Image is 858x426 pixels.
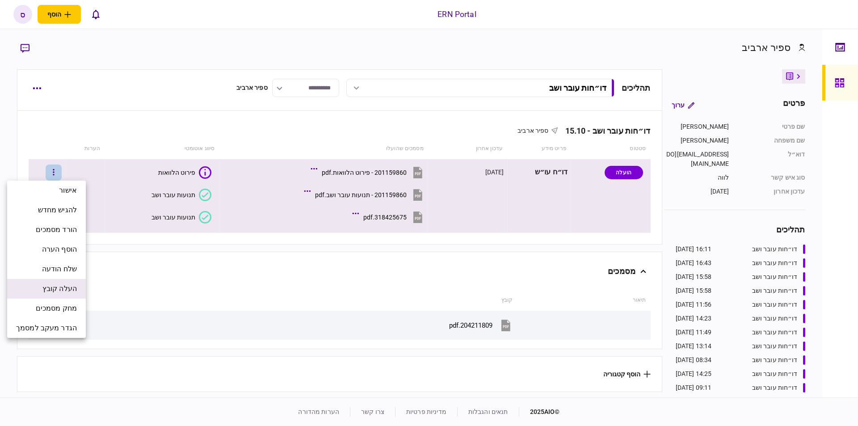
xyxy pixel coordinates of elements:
[38,205,77,215] span: להגיש מחדש
[16,323,77,333] span: הגדר מעקב למסמך
[36,224,77,235] span: הורד מסמכים
[36,303,77,314] span: מחק מסמכים
[42,283,77,294] span: העלה קובץ
[42,264,77,274] span: שלח הודעה
[42,244,77,255] span: הוסף הערה
[59,185,77,196] span: אישור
